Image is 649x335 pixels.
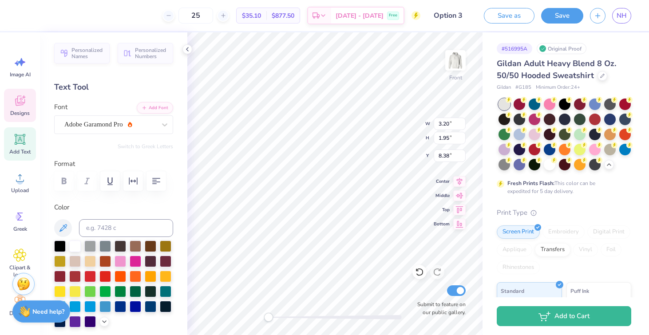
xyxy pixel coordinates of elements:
[449,74,462,82] div: Front
[10,71,31,78] span: Image AI
[135,47,168,59] span: Personalized Numbers
[10,110,30,117] span: Designs
[9,310,31,317] span: Decorate
[515,84,531,91] span: # G185
[336,11,384,20] span: [DATE] - [DATE]
[54,81,173,93] div: Text Tool
[242,11,261,20] span: $35.10
[79,219,173,237] input: e.g. 7428 c
[507,179,617,195] div: This color can be expedited for 5 day delivery.
[537,43,586,54] div: Original Proof
[497,84,511,91] span: Gildan
[612,8,631,24] a: NH
[5,264,35,278] span: Clipart & logos
[54,202,173,213] label: Color
[178,8,213,24] input: – –
[484,8,534,24] button: Save as
[71,47,104,59] span: Personalized Names
[497,58,616,81] span: Gildan Adult Heavy Blend 8 Oz. 50/50 Hooded Sweatshirt
[501,286,524,296] span: Standard
[570,286,589,296] span: Puff Ink
[137,102,173,114] button: Add Font
[434,192,450,199] span: Middle
[54,102,67,112] label: Font
[542,225,585,239] div: Embroidery
[412,300,466,316] label: Submit to feature on our public gallery.
[427,7,471,24] input: Untitled Design
[497,43,532,54] div: # 516995A
[447,51,464,69] img: Front
[497,243,532,256] div: Applique
[497,225,540,239] div: Screen Print
[535,243,570,256] div: Transfers
[573,243,598,256] div: Vinyl
[118,43,173,63] button: Personalized Numbers
[54,159,173,169] label: Format
[536,84,580,91] span: Minimum Order: 24 +
[54,43,110,63] button: Personalized Names
[13,225,27,233] span: Greek
[507,180,554,187] strong: Fresh Prints Flash:
[118,143,173,150] button: Switch to Greek Letters
[264,313,273,322] div: Accessibility label
[497,261,540,274] div: Rhinestones
[617,11,627,21] span: NH
[11,187,29,194] span: Upload
[434,221,450,228] span: Bottom
[497,306,631,326] button: Add to Cart
[541,8,583,24] button: Save
[587,225,630,239] div: Digital Print
[601,243,621,256] div: Foil
[434,206,450,213] span: Top
[497,208,631,218] div: Print Type
[32,307,64,316] strong: Need help?
[389,12,397,19] span: Free
[272,11,294,20] span: $877.50
[9,148,31,155] span: Add Text
[434,178,450,185] span: Center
